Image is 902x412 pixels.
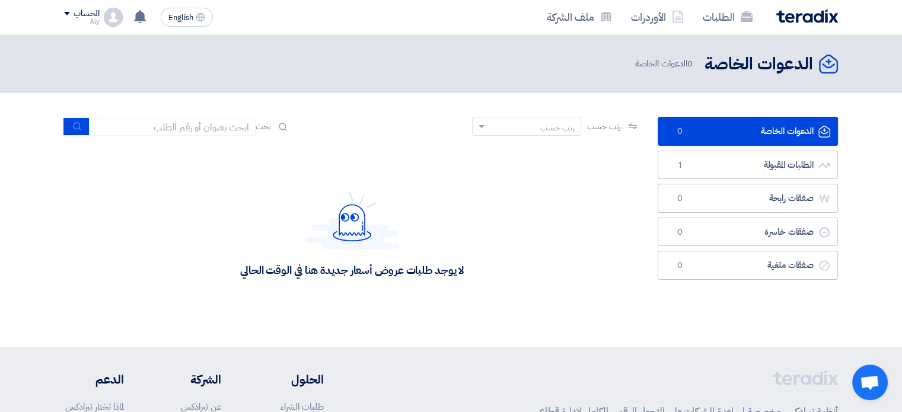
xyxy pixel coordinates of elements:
a: صفقات ملغية0 [658,251,838,280]
li: الدعم [64,371,124,388]
div: Open chat [852,365,888,400]
span: 0 [687,57,693,70]
img: profile_test.png [104,8,123,27]
li: الحلول [257,371,324,388]
a: الأوردرات [621,3,693,31]
li: الشركة [160,371,221,388]
div: Aly [64,18,99,25]
div: الحساب [74,9,99,19]
div: رتب حسب [540,122,575,134]
a: الدعوات الخاصة0 [658,117,838,146]
span: 0 [672,260,687,272]
div: لا يوجد طلبات عروض أسعار جديدة هنا في الوقت الحالي [240,263,464,277]
a: ملف الشركة [537,3,621,31]
span: بحث [256,120,271,133]
span: 0 [672,193,687,205]
a: الطلبات [693,3,762,31]
img: Hello [305,191,400,249]
span: 0 [672,126,687,138]
img: Teradix logo [776,9,838,23]
span: 1 [672,159,687,171]
h2: الدعوات الخاصة [705,53,813,76]
a: صفقات رابحة0 [658,184,838,213]
a: صفقات خاسرة0 [658,218,838,247]
a: الطلبات المقبولة1 [658,151,838,180]
input: ابحث بعنوان أو رقم الطلب [90,118,256,136]
button: English [161,8,213,27]
span: English [168,14,193,22]
span: 0 [672,226,687,238]
span: الدعوات الخاصة [635,57,695,71]
span: رتب حسب [587,120,621,133]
